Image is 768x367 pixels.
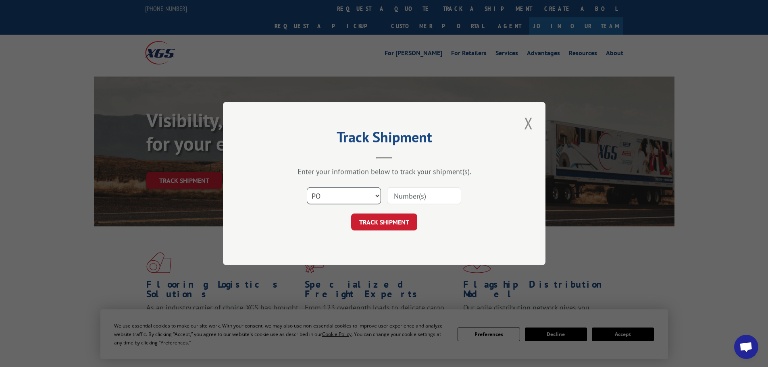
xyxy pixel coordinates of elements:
button: TRACK SHIPMENT [351,214,417,230]
input: Number(s) [387,187,461,204]
h2: Track Shipment [263,131,505,147]
a: Open chat [734,335,758,359]
div: Enter your information below to track your shipment(s). [263,167,505,176]
button: Close modal [522,112,535,134]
